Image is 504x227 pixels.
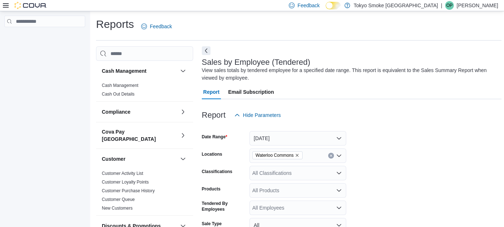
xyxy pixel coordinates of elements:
[203,85,220,99] span: Report
[202,186,221,192] label: Products
[102,108,177,115] button: Compliance
[326,2,341,9] input: Dark Mode
[202,111,226,119] h3: Report
[336,170,342,176] button: Open list of options
[202,46,210,55] button: Next
[231,108,284,122] button: Hide Parameters
[249,131,346,146] button: [DATE]
[138,19,175,34] a: Feedback
[102,197,135,202] a: Customer Queue
[96,81,193,101] div: Cash Management
[150,23,172,30] span: Feedback
[336,188,342,193] button: Open list of options
[179,155,187,163] button: Customer
[102,83,138,88] a: Cash Management
[102,188,155,194] span: Customer Purchase History
[297,2,320,9] span: Feedback
[96,169,193,215] div: Customer
[102,206,132,211] a: New Customers
[202,169,233,175] label: Classifications
[102,108,130,115] h3: Compliance
[202,67,498,82] div: View sales totals by tendered employee for a specified date range. This report is equivalent to t...
[336,205,342,211] button: Open list of options
[202,201,247,212] label: Tendered By Employees
[102,205,132,211] span: New Customers
[179,108,187,116] button: Compliance
[445,1,454,10] div: Owen Pfaff
[441,1,442,10] p: |
[102,83,138,88] span: Cash Management
[102,197,135,202] span: Customer Queue
[102,155,177,163] button: Customer
[14,2,47,9] img: Cova
[96,17,134,31] h1: Reports
[102,67,177,75] button: Cash Management
[4,29,85,46] nav: Complex example
[102,91,135,97] span: Cash Out Details
[102,155,125,163] h3: Customer
[252,151,303,159] span: Waterloo Commons
[179,67,187,75] button: Cash Management
[179,131,187,140] button: Cova Pay [GEOGRAPHIC_DATA]
[228,85,274,99] span: Email Subscription
[328,153,334,159] button: Clear input
[457,1,498,10] p: [PERSON_NAME]
[202,151,222,157] label: Locations
[102,180,149,185] a: Customer Loyalty Points
[336,153,342,159] button: Open list of options
[243,112,281,119] span: Hide Parameters
[102,67,147,75] h3: Cash Management
[202,221,222,227] label: Sale Type
[446,1,452,10] span: OP
[102,92,135,97] a: Cash Out Details
[256,152,294,159] span: Waterloo Commons
[102,128,177,143] button: Cova Pay [GEOGRAPHIC_DATA]
[295,153,299,157] button: Remove Waterloo Commons from selection in this group
[202,134,227,140] label: Date Range
[102,171,143,176] span: Customer Activity List
[102,188,155,193] a: Customer Purchase History
[102,171,143,176] a: Customer Activity List
[202,58,310,67] h3: Sales by Employee (Tendered)
[354,1,438,10] p: Tokyo Smoke [GEOGRAPHIC_DATA]
[102,179,149,185] span: Customer Loyalty Points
